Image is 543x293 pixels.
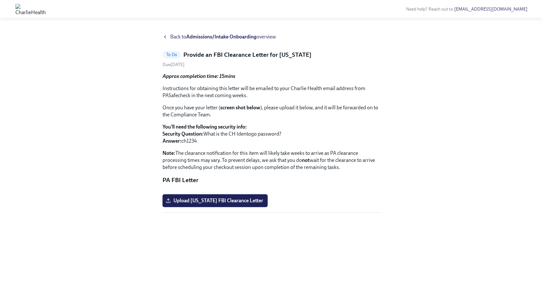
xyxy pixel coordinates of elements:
strong: screen shot below [220,105,260,111]
label: Upload [US_STATE] FBI Clearance Letter [163,194,268,207]
strong: You'll need the following security info: [163,124,247,130]
p: PA FBI Letter [163,176,380,184]
span: Back to overview [170,33,276,40]
strong: Admissions/Intake Onboarding [186,34,256,40]
p: The clearance notification for this item will likely take weeks to arrive as PA clearance process... [163,150,380,171]
strong: not [302,157,310,163]
span: To Do [163,52,181,57]
a: Back toAdmissions/Intake Onboardingoverview [163,33,380,40]
strong: Security Question: [163,131,204,137]
strong: Approx completion time: 15mins [163,73,235,79]
p: Once you have your letter ( ), please upload it below, and it will be forwarded on to the Complia... [163,104,380,118]
p: Instructions for obtaining this letter will be emailed to your Charlie Health email address from ... [163,85,380,99]
a: [EMAIL_ADDRESS][DOMAIN_NAME] [454,6,528,12]
span: Upload [US_STATE] FBI Clearance Letter [167,197,263,204]
img: CharlieHealth [15,4,46,14]
span: Need help? Reach out to [406,6,528,12]
strong: Answer: [163,138,181,144]
h5: Provide an FBI Clearance Letter for [US_STATE] [183,51,312,59]
span: Thursday, October 16th 2025, 10:00 am [163,62,185,67]
p: What is the CH Identogo password? ch1234 [163,123,380,145]
strong: Note: [163,150,175,156]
